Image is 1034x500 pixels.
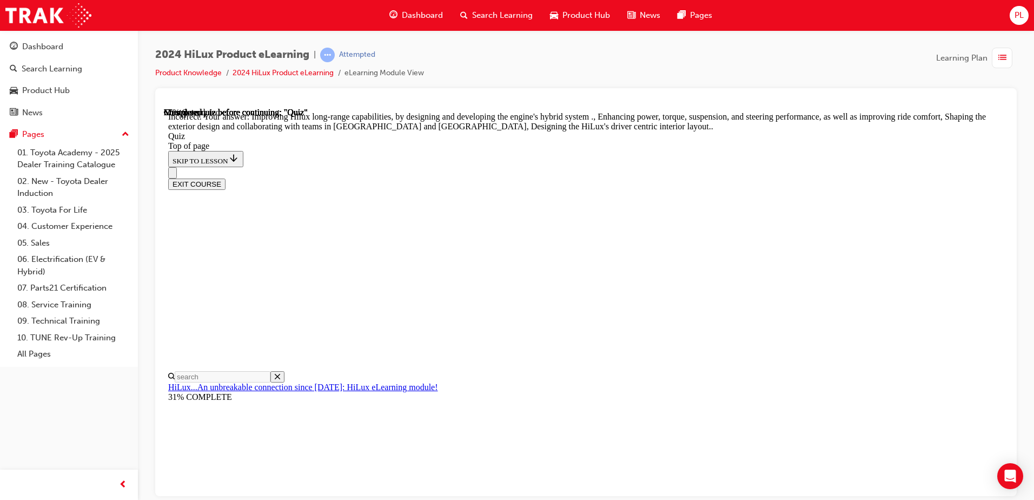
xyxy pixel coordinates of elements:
span: pages-icon [10,130,18,140]
span: news-icon [10,108,18,118]
a: Dashboard [4,37,134,57]
span: search-icon [10,64,17,74]
a: 01. Toyota Academy - 2025 Dealer Training Catalogue [13,144,134,173]
span: pages-icon [678,9,686,22]
a: Product Hub [4,81,134,101]
a: 05. Sales [13,235,134,252]
li: eLearning Module View [344,67,424,80]
a: 02. New - Toyota Dealer Induction [13,173,134,202]
a: news-iconNews [619,4,669,27]
button: Pages [4,124,134,144]
a: All Pages [13,346,134,363]
div: Attempted [339,50,375,60]
a: 03. Toyota For Life [13,202,134,219]
div: 31% COMPLETE [4,285,840,294]
a: Product Knowledge [155,68,222,77]
div: Dashboard [22,41,63,53]
span: Pages [690,9,712,22]
a: 07. Parts21 Certification [13,280,134,297]
div: Incorrect. Your answer: Improving Hilux long-range capabilities, by designing and developing the ... [4,4,840,24]
div: Quiz [4,24,840,34]
a: 10. TUNE Rev-Up Training [13,330,134,346]
span: 2024 HiLux Product eLearning [155,49,309,61]
div: News [22,107,43,119]
span: up-icon [122,128,129,142]
div: Top of page [4,34,840,43]
span: search-icon [460,9,468,22]
a: car-iconProduct Hub [541,4,619,27]
button: Learning Plan [936,48,1017,68]
a: 08. Service Training [13,297,134,313]
span: SKIP TO LESSON [9,49,75,57]
span: news-icon [627,9,635,22]
img: Trak [5,3,91,28]
a: pages-iconPages [669,4,721,27]
a: guage-iconDashboard [381,4,452,27]
span: guage-icon [389,9,397,22]
span: Search Learning [472,9,533,22]
span: PL [1015,9,1024,22]
div: Open Intercom Messenger [997,463,1023,489]
span: | [314,49,316,61]
span: News [640,9,660,22]
button: Close navigation menu [4,60,13,71]
button: PL [1010,6,1029,25]
div: Product Hub [22,84,70,97]
span: guage-icon [10,42,18,52]
a: 2024 HiLux Product eLearning [233,68,334,77]
span: Dashboard [402,9,443,22]
a: Search Learning [4,59,134,79]
button: SKIP TO LESSON [4,43,79,60]
a: 09. Technical Training [13,313,134,330]
button: DashboardSearch LearningProduct HubNews [4,35,134,124]
span: prev-icon [119,478,127,492]
div: Pages [22,128,44,141]
button: Close search menu [107,264,121,275]
input: Search [11,264,107,275]
span: learningRecordVerb_ATTEMPT-icon [320,48,335,62]
a: HiLux...An unbreakable connection since [DATE]: HiLux eLearning module! [4,275,274,284]
a: 04. Customer Experience [13,218,134,235]
a: 06. Electrification (EV & Hybrid) [13,251,134,280]
div: Search Learning [22,63,82,75]
a: search-iconSearch Learning [452,4,541,27]
a: News [4,103,134,123]
button: EXIT COURSE [4,71,62,82]
span: car-icon [550,9,558,22]
span: Product Hub [562,9,610,22]
span: Learning Plan [936,52,987,64]
span: car-icon [10,86,18,96]
span: list-icon [998,51,1006,65]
